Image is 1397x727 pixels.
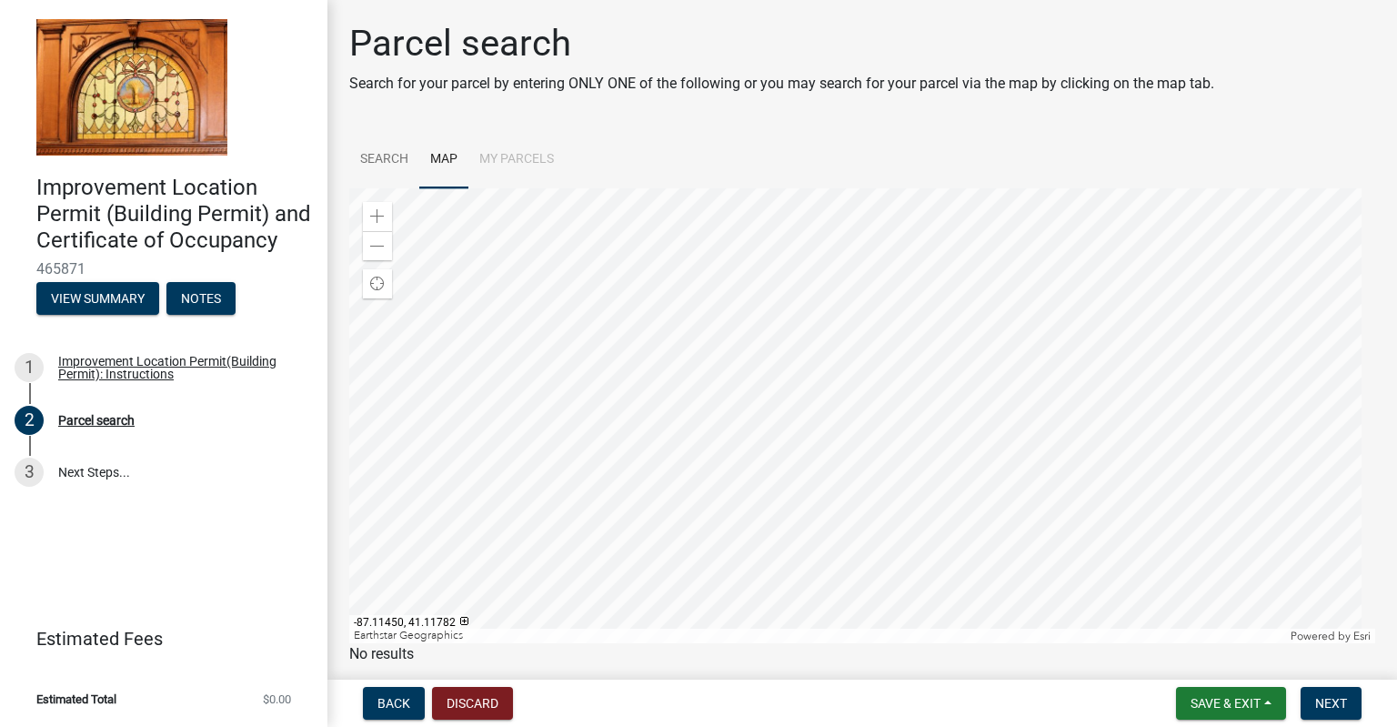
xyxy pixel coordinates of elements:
[363,687,425,720] button: Back
[263,693,291,705] span: $0.00
[349,22,1214,66] h1: Parcel search
[1286,629,1375,643] div: Powered by
[363,269,392,298] div: Find my location
[58,355,298,380] div: Improvement Location Permit(Building Permit): Instructions
[1315,696,1347,711] span: Next
[36,260,291,278] span: 465871
[58,414,135,427] div: Parcel search
[349,131,419,189] a: Search
[36,282,159,315] button: View Summary
[377,696,410,711] span: Back
[166,293,236,308] wm-modal-confirm: Notes
[363,202,392,231] div: Zoom in
[419,131,468,189] a: Map
[15,353,44,382] div: 1
[36,293,159,308] wm-modal-confirm: Summary
[36,693,116,705] span: Estimated Total
[349,643,1375,665] p: No results
[15,406,44,435] div: 2
[349,629,1286,643] div: Earthstar Geographics
[15,621,298,657] a: Estimated Fees
[432,687,513,720] button: Discard
[349,73,1214,95] p: Search for your parcel by entering ONLY ONE of the following or you may search for your parcel vi...
[1353,630,1371,642] a: Esri
[363,231,392,260] div: Zoom out
[15,458,44,487] div: 3
[166,282,236,315] button: Notes
[36,19,227,156] img: Jasper County, Indiana
[1301,687,1362,720] button: Next
[36,175,313,253] h4: Improvement Location Permit (Building Permit) and Certificate of Occupancy
[1176,687,1286,720] button: Save & Exit
[1191,696,1261,711] span: Save & Exit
